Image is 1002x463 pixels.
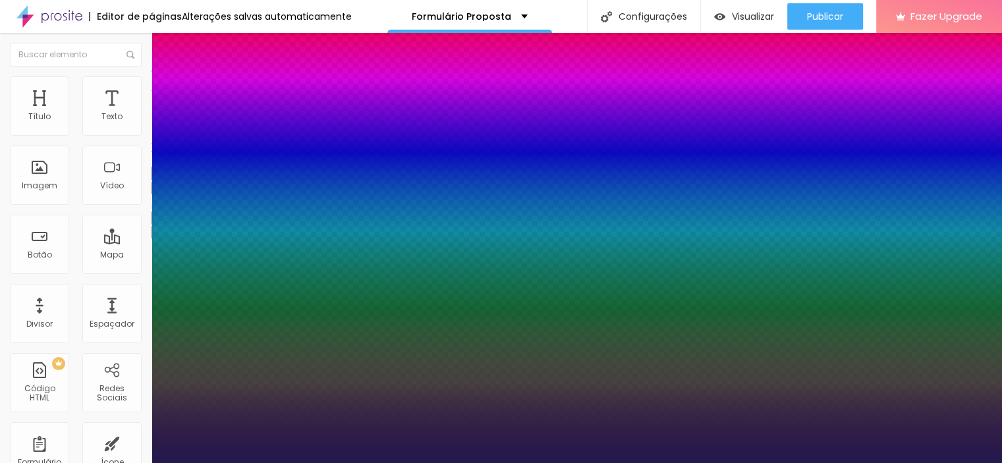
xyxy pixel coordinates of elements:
div: Editor de páginas [89,12,182,21]
div: Redes Sociais [86,384,138,403]
input: Buscar elemento [10,43,142,67]
img: Icone [601,11,612,22]
div: Alterações salvas automaticamente [182,12,352,21]
div: Texto [101,112,123,121]
button: Visualizar [701,3,787,30]
div: Divisor [26,319,53,329]
div: Vídeo [100,181,124,190]
p: Formulário Proposta [412,12,511,21]
span: Publicar [807,11,843,22]
div: Espaçador [90,319,134,329]
div: Botão [28,250,52,259]
button: Publicar [787,3,863,30]
div: Mapa [100,250,124,259]
img: Icone [126,51,134,59]
span: Fazer Upgrade [910,11,982,22]
div: Código HTML [13,384,65,403]
img: view-1.svg [714,11,725,22]
span: Visualizar [732,11,774,22]
div: Imagem [22,181,57,190]
div: Título [28,112,51,121]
